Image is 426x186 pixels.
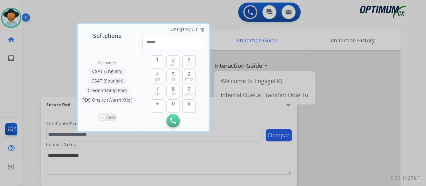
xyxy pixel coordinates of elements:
span: 8 [172,85,175,93]
span: pqrs [153,91,161,97]
button: CSAT (Spanish) [88,77,127,85]
button: 9wxyz [182,85,196,98]
span: 9 [187,85,190,93]
p: 0.20.1027RC [391,175,420,182]
span: 0 [172,100,175,107]
span: wxyz [185,91,193,97]
img: call-button [170,118,176,124]
span: 4 [156,70,159,78]
button: CSAT (English) [89,68,126,75]
p: 0 [100,114,105,120]
span: + [156,100,159,107]
span: # [187,100,191,107]
span: 2 [172,56,175,63]
span: mno [185,77,193,82]
span: 1 [156,56,159,63]
span: Softphone [93,31,121,40]
span: 7 [156,85,159,93]
button: 8tuv [166,85,180,98]
button: 7pqrs [151,85,164,98]
button: 1 [151,55,164,69]
button: # [182,99,196,113]
button: PDS Onsite (Warm Xfer) [79,96,136,104]
button: Credentialing Pool [84,87,130,94]
p: Calls [106,114,115,120]
span: 3 [187,56,190,63]
span: Resources [98,61,117,66]
span: def [186,62,192,67]
button: 0 [166,99,180,113]
span: 6 [187,70,190,78]
span: abc [170,62,176,67]
span: jkl [171,77,175,82]
button: 2abc [166,55,180,69]
button: + [151,99,164,113]
button: 6mno [182,70,196,83]
button: 4ghi [151,70,164,83]
span: 5 [172,70,175,78]
button: 5jkl [166,70,180,83]
span: tuv [171,91,176,97]
button: 3def [182,55,196,69]
button: 0Calls [98,113,117,121]
span: ghi [155,77,160,82]
span: Emergency Dialing [171,27,204,32]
